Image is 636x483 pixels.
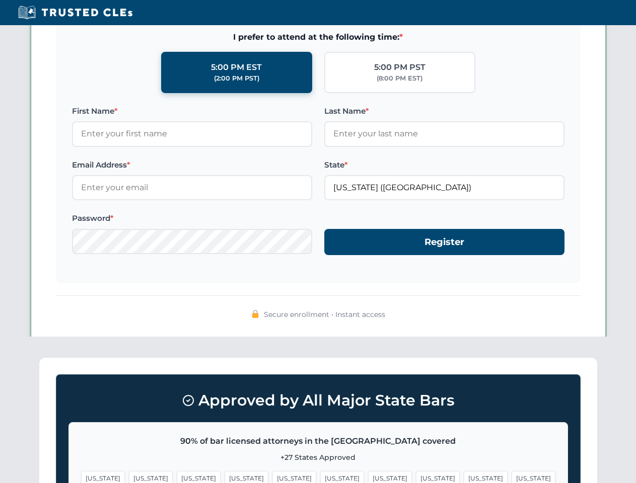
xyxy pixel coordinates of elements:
[72,212,312,224] label: Password
[324,105,564,117] label: Last Name
[214,73,259,84] div: (2:00 PM PST)
[324,159,564,171] label: State
[324,175,564,200] input: California (CA)
[15,5,135,20] img: Trusted CLEs
[374,61,426,74] div: 5:00 PM PST
[251,310,259,318] img: 🔒
[72,31,564,44] span: I prefer to attend at the following time:
[264,309,385,320] span: Secure enrollment • Instant access
[72,175,312,200] input: Enter your email
[377,73,422,84] div: (8:00 PM EST)
[211,61,262,74] div: 5:00 PM EST
[81,435,555,448] p: 90% of bar licensed attorneys in the [GEOGRAPHIC_DATA] covered
[72,121,312,146] input: Enter your first name
[81,452,555,463] p: +27 States Approved
[72,159,312,171] label: Email Address
[72,105,312,117] label: First Name
[324,229,564,256] button: Register
[68,387,568,414] h3: Approved by All Major State Bars
[324,121,564,146] input: Enter your last name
